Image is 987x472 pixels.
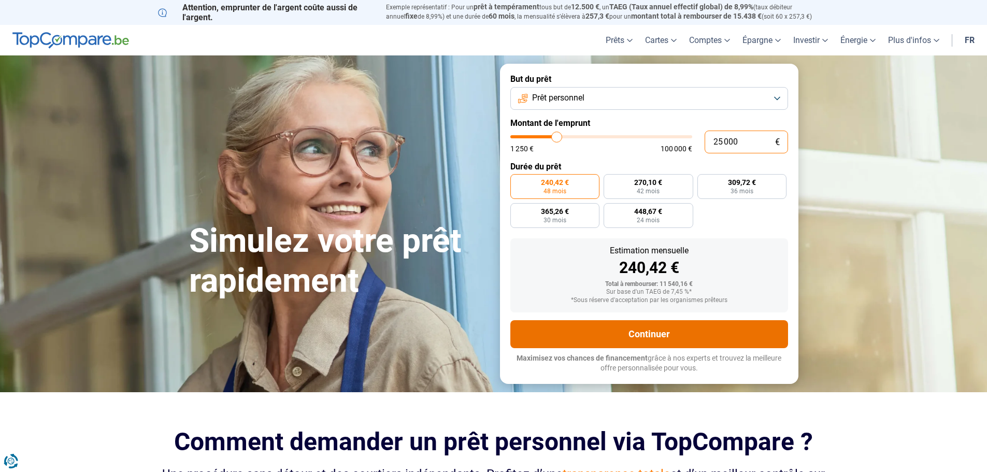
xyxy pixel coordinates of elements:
label: But du prêt [510,74,788,84]
div: Sur base d'un TAEG de 7,45 %* [519,289,780,296]
span: 257,3 € [585,12,609,20]
span: prêt à tempérament [474,3,539,11]
a: Prêts [599,25,639,55]
div: Total à rembourser: 11 540,16 € [519,281,780,288]
span: Prêt personnel [532,92,584,104]
a: Cartes [639,25,683,55]
a: Plus d'infos [882,25,946,55]
a: Comptes [683,25,736,55]
h1: Simulez votre prêt rapidement [189,221,488,301]
span: 100 000 € [661,145,692,152]
span: € [775,138,780,147]
button: Continuer [510,320,788,348]
span: Maximisez vos chances de financement [517,354,648,362]
span: 30 mois [543,217,566,223]
span: 1 250 € [510,145,534,152]
span: 60 mois [489,12,514,20]
a: Investir [787,25,834,55]
span: 42 mois [637,188,660,194]
h2: Comment demander un prêt personnel via TopCompare ? [158,427,829,456]
span: 24 mois [637,217,660,223]
span: fixe [405,12,418,20]
img: TopCompare [12,32,129,49]
div: 240,42 € [519,260,780,276]
label: Durée du prêt [510,162,788,171]
span: 48 mois [543,188,566,194]
span: TAEG (Taux annuel effectif global) de 8,99% [609,3,753,11]
p: Exemple représentatif : Pour un tous but de , un (taux débiteur annuel de 8,99%) et une durée de ... [386,3,829,21]
p: Attention, emprunter de l'argent coûte aussi de l'argent. [158,3,374,22]
span: 12.500 € [571,3,599,11]
button: Prêt personnel [510,87,788,110]
span: 365,26 € [541,208,569,215]
span: montant total à rembourser de 15.438 € [631,12,762,20]
span: 36 mois [731,188,753,194]
span: 309,72 € [728,179,756,186]
a: fr [959,25,981,55]
a: Énergie [834,25,882,55]
span: 240,42 € [541,179,569,186]
span: 270,10 € [634,179,662,186]
div: *Sous réserve d'acceptation par les organismes prêteurs [519,297,780,304]
label: Montant de l'emprunt [510,118,788,128]
p: grâce à nos experts et trouvez la meilleure offre personnalisée pour vous. [510,353,788,374]
div: Estimation mensuelle [519,247,780,255]
a: Épargne [736,25,787,55]
span: 448,67 € [634,208,662,215]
